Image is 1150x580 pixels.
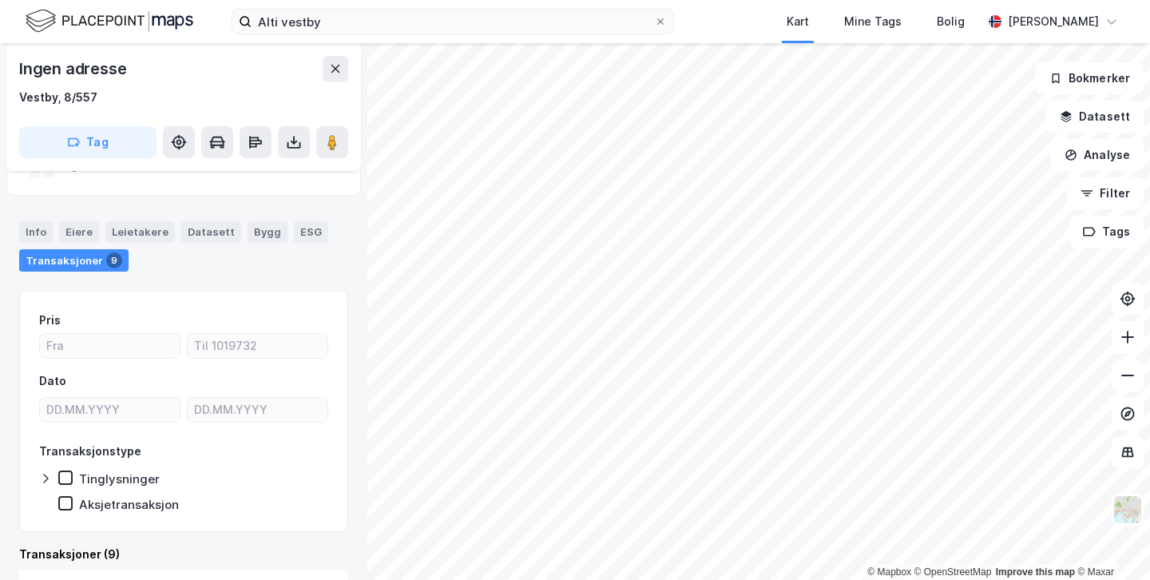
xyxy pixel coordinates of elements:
div: Transaksjonstype [39,442,141,461]
div: Leietakere [105,221,175,242]
a: Improve this map [996,566,1075,578]
a: OpenStreetMap [914,566,992,578]
a: Mapbox [867,566,911,578]
button: Tags [1069,216,1144,248]
div: Bolig [937,12,965,31]
input: DD.MM.YYYY [40,398,180,422]
div: Transaksjoner [19,249,129,272]
div: [PERSON_NAME] [1008,12,1099,31]
button: Filter [1067,177,1144,209]
div: Bygg [248,221,287,242]
div: Vestby, 8/557 [19,88,97,107]
div: Datasett [181,221,241,242]
div: Tinglysninger [79,471,160,487]
input: Fra [40,334,180,358]
iframe: Chat Widget [1070,503,1150,580]
button: Analyse [1051,139,1144,171]
input: DD.MM.YYYY [188,398,327,422]
div: Eiere [59,221,99,242]
div: Dato [39,371,66,391]
div: Mine Tags [844,12,902,31]
img: logo.f888ab2527a4732fd821a326f86c7f29.svg [26,7,193,35]
div: ESG [294,221,328,242]
div: Kart [787,12,809,31]
button: Datasett [1046,101,1144,133]
button: Bokmerker [1036,62,1144,94]
div: Ingen adresse [19,56,129,81]
input: Søk på adresse, matrikkel, gårdeiere, leietakere eller personer [252,10,654,34]
div: Kontrollprogram for chat [1070,503,1150,580]
div: Pris [39,311,61,330]
div: 9 [106,252,122,268]
img: Z [1112,495,1143,525]
button: Tag [19,126,157,158]
div: Transaksjoner (9) [19,545,348,564]
input: Til 1019732 [188,334,327,358]
div: Info [19,221,53,242]
div: Aksjetransaksjon [79,497,179,512]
